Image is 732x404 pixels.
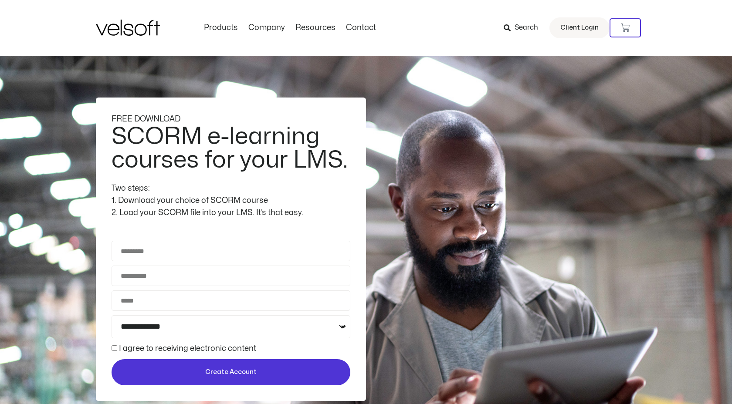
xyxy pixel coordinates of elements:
[199,23,243,33] a: ProductsMenu Toggle
[549,17,610,38] a: Client Login
[119,345,256,352] label: I agree to receiving electronic content
[560,22,599,34] span: Client Login
[112,359,350,385] button: Create Account
[96,20,160,36] img: Velsoft Training Materials
[205,367,257,377] span: Create Account
[112,113,350,125] div: FREE DOWNLOAD
[504,20,544,35] a: Search
[199,23,381,33] nav: Menu
[112,182,350,195] div: Two steps:
[243,23,290,33] a: CompanyMenu Toggle
[112,125,348,172] h2: SCORM e-learning courses for your LMS.
[112,207,350,219] div: 2. Load your SCORM file into your LMS. It’s that easy.
[112,195,350,207] div: 1. Download your choice of SCORM course
[290,23,341,33] a: ResourcesMenu Toggle
[341,23,381,33] a: ContactMenu Toggle
[515,22,538,34] span: Search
